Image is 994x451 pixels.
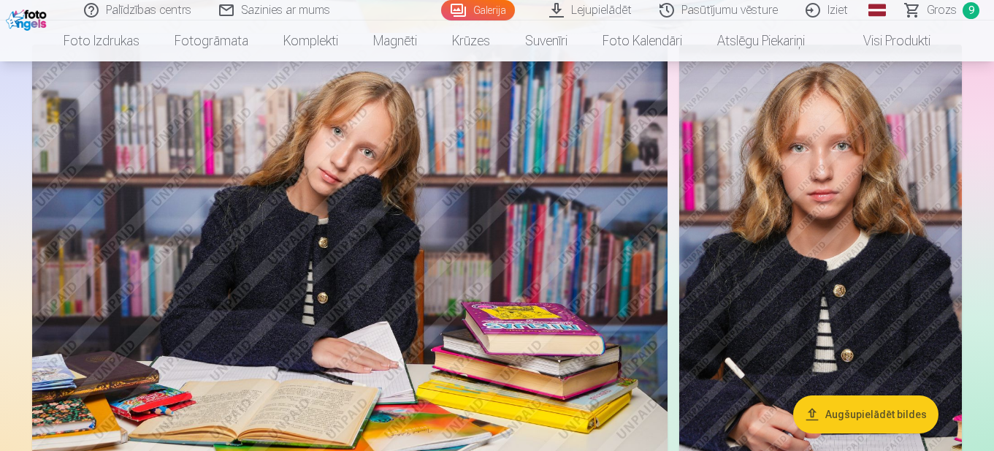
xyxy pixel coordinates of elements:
button: Augšupielādēt bildes [793,395,938,433]
a: Fotogrāmata [157,20,266,61]
img: /fa1 [6,6,50,31]
a: Suvenīri [508,20,585,61]
span: Grozs [927,1,957,19]
a: Visi produkti [822,20,948,61]
a: Foto izdrukas [46,20,157,61]
a: Magnēti [356,20,435,61]
a: Atslēgu piekariņi [700,20,822,61]
a: Krūzes [435,20,508,61]
a: Foto kalendāri [585,20,700,61]
a: Komplekti [266,20,356,61]
span: 9 [963,2,979,19]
